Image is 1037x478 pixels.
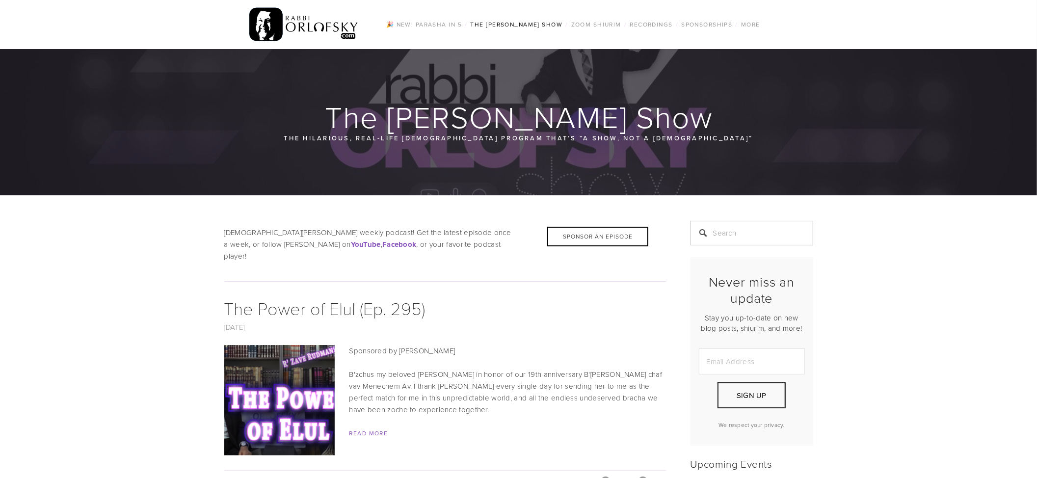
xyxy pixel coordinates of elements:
[349,429,388,437] a: Read More
[224,227,666,262] p: [DEMOGRAPHIC_DATA][PERSON_NAME] weekly podcast! Get the latest episode once a week, or follow [PE...
[224,345,666,357] p: Sponsored by [PERSON_NAME]
[691,221,813,245] input: Search
[382,239,416,250] strong: Facebook
[568,18,624,31] a: Zoom Shiurim
[383,18,465,31] a: 🎉 NEW! Parasha in 5
[224,322,245,332] a: [DATE]
[627,18,675,31] a: Recordings
[224,296,425,320] a: The Power of Elul (Ep. 295)
[624,20,627,28] span: /
[736,20,738,28] span: /
[547,227,648,246] div: Sponsor an Episode
[699,421,805,429] p: We respect your privacy.
[691,457,813,470] h2: Upcoming Events
[465,20,467,28] span: /
[382,239,416,249] a: Facebook
[676,20,678,28] span: /
[737,390,767,400] span: Sign Up
[249,5,359,44] img: RabbiOrlofsky.com
[699,348,805,374] input: Email Address
[224,101,814,133] h1: The [PERSON_NAME] Show
[678,18,735,31] a: Sponsorships
[468,18,566,31] a: The [PERSON_NAME] Show
[699,313,805,333] p: Stay you up-to-date on new blog posts, shiurim, and more!
[718,382,785,408] button: Sign Up
[699,274,805,306] h2: Never miss an update
[224,369,666,416] p: B'zchus my beloved [PERSON_NAME] in honor of our 19th anniversary B'[PERSON_NAME] chaf vav Menech...
[283,133,754,143] p: The hilarious, real-life [DEMOGRAPHIC_DATA] program that’s “a show, not a [DEMOGRAPHIC_DATA]“
[351,239,381,249] a: YouTube
[738,18,763,31] a: More
[181,345,377,455] img: The Power of Elul (Ep. 295)
[351,239,381,250] strong: YouTube
[565,20,568,28] span: /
